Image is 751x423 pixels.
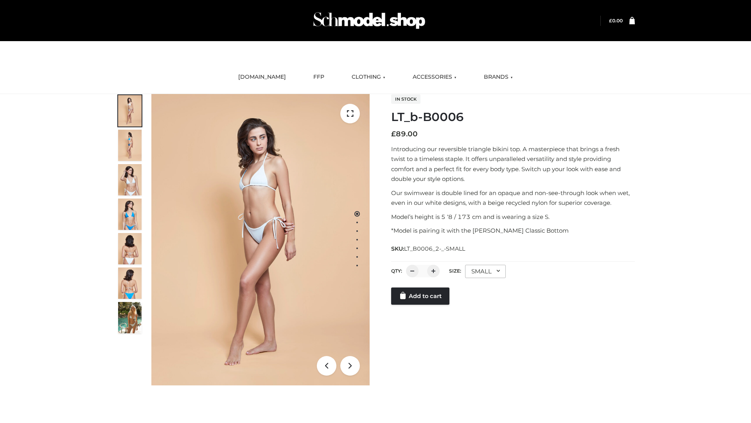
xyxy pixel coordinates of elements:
span: SKU: [391,244,466,253]
img: ArielClassicBikiniTop_CloudNine_AzureSky_OW114ECO_2-scaled.jpg [118,130,142,161]
bdi: 0.00 [609,18,623,23]
img: ArielClassicBikiniTop_CloudNine_AzureSky_OW114ECO_7-scaled.jpg [118,233,142,264]
label: QTY: [391,268,402,274]
img: ArielClassicBikiniTop_CloudNine_AzureSky_OW114ECO_1-scaled.jpg [118,95,142,127]
span: LT_B0006_2-_-SMALL [404,245,465,252]
img: ArielClassicBikiniTop_CloudNine_AzureSky_OW114ECO_3-scaled.jpg [118,164,142,195]
span: £ [609,18,612,23]
p: Model’s height is 5 ‘8 / 173 cm and is wearing a size S. [391,212,635,222]
a: ACCESSORIES [407,69,462,86]
a: £0.00 [609,18,623,23]
a: [DOMAIN_NAME] [232,69,292,86]
span: In stock [391,94,420,104]
img: ArielClassicBikiniTop_CloudNine_AzureSky_OW114ECO_4-scaled.jpg [118,199,142,230]
p: *Model is pairing it with the [PERSON_NAME] Classic Bottom [391,226,635,236]
a: CLOTHING [346,69,391,86]
p: Our swimwear is double lined for an opaque and non-see-through look when wet, even in our white d... [391,188,635,208]
a: Add to cart [391,287,449,305]
img: ArielClassicBikiniTop_CloudNine_AzureSky_OW114ECO_8-scaled.jpg [118,268,142,299]
p: Introducing our reversible triangle bikini top. A masterpiece that brings a fresh twist to a time... [391,144,635,184]
a: BRANDS [478,69,519,86]
bdi: 89.00 [391,130,418,138]
span: £ [391,130,396,138]
label: Size: [449,268,461,274]
img: Schmodel Admin 964 [311,5,428,36]
img: ArielClassicBikiniTop_CloudNine_AzureSky_OW114ECO_1 [151,94,370,385]
div: SMALL [465,265,506,278]
a: FFP [307,69,330,86]
img: Arieltop_CloudNine_AzureSky2.jpg [118,302,142,333]
h1: LT_b-B0006 [391,110,635,124]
